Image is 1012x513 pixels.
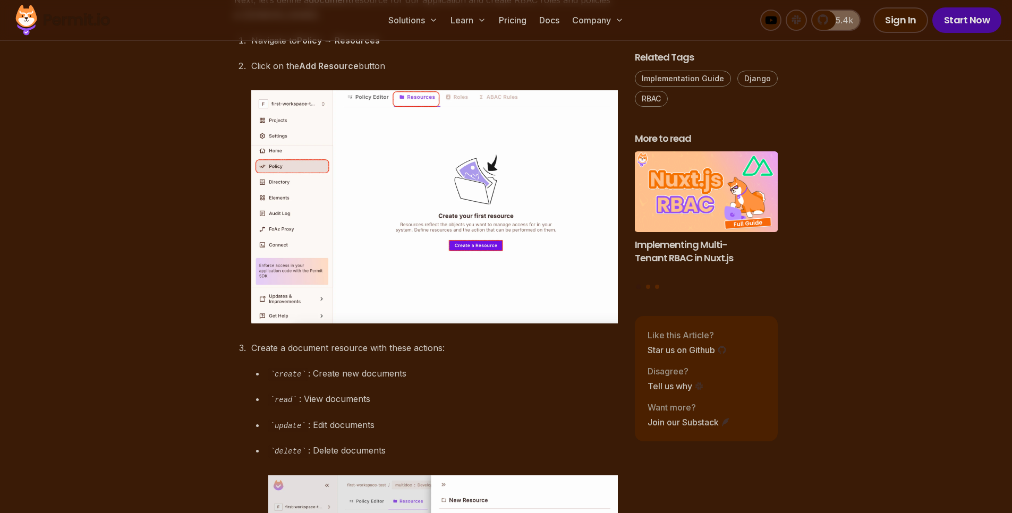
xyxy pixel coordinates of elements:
p: Click on the button [251,58,618,73]
button: Solutions [384,10,442,31]
a: Django [737,71,778,87]
a: Sign In [873,7,928,33]
strong: Add Resource [299,61,359,71]
span: 5.4k [829,14,853,27]
button: Go to slide 1 [636,285,641,289]
strong: Policy → Resources [297,35,380,46]
a: Implementing Multi-Tenant RBAC in Nuxt.jsImplementing Multi-Tenant RBAC in Nuxt.js [635,152,778,278]
code: read [268,394,299,406]
a: RBAC [635,91,668,107]
h3: Implementing Multi-Tenant RBAC in Nuxt.js [635,238,778,265]
button: Learn [446,10,490,31]
a: Implementation Guide [635,71,731,87]
p: : View documents [268,391,618,407]
p: Like this Article? [648,329,727,341]
a: Join our Substack [648,416,730,429]
code: update [268,420,308,432]
h2: More to read [635,132,778,146]
a: 5.4k [811,10,861,31]
p: Want more? [648,401,730,414]
code: delete [268,445,308,458]
button: Company [568,10,628,31]
h2: Related Tags [635,51,778,64]
code: create [268,368,308,381]
li: 1 of 3 [635,152,778,278]
button: Go to slide 3 [655,285,659,289]
p: Create a document resource with these actions: [251,340,618,355]
p: : Delete documents [268,443,618,458]
p: : Create new documents [268,366,618,381]
img: Permit logo [11,2,115,38]
a: Star us on Github [648,344,727,356]
button: Go to slide 2 [646,285,650,289]
a: Docs [535,10,564,31]
img: Implementing Multi-Tenant RBAC in Nuxt.js [635,152,778,233]
p: : Edit documents [268,417,618,433]
div: Posts [635,152,778,291]
a: Start Now [932,7,1002,33]
a: Tell us why [648,380,704,392]
img: image.png [251,90,618,323]
a: Pricing [495,10,531,31]
p: Disagree? [648,365,704,378]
